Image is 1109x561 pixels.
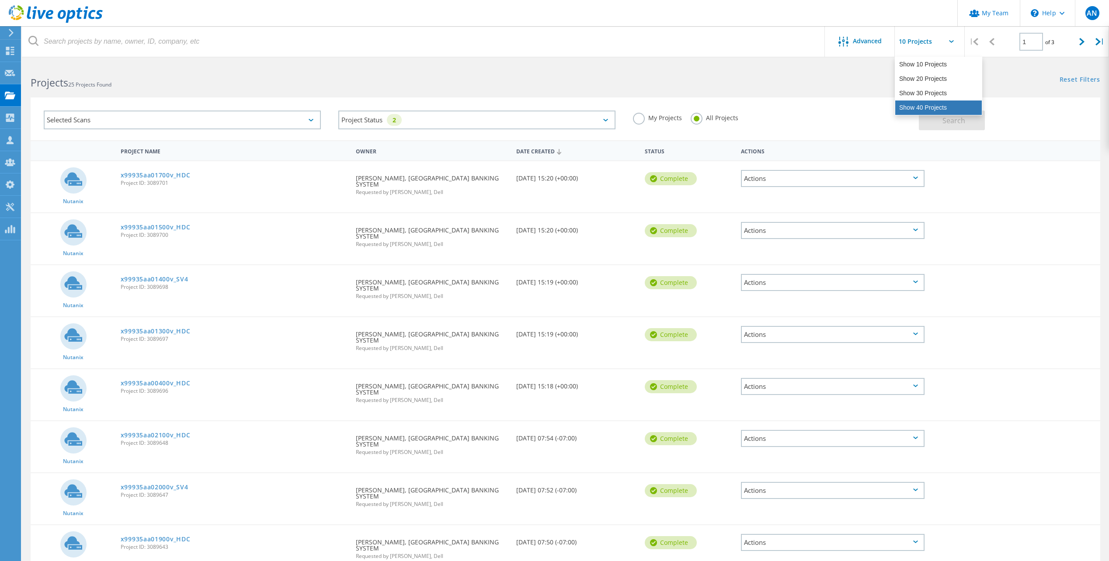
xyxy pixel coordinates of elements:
[121,388,347,394] span: Project ID: 3089696
[31,76,68,90] b: Projects
[512,473,640,502] div: [DATE] 07:52 (-07:00)
[63,459,83,464] span: Nutanix
[63,407,83,412] span: Nutanix
[512,317,640,346] div: [DATE] 15:19 (+00:00)
[121,484,188,490] a: x99935aa02000v_SV4
[356,346,508,351] span: Requested by [PERSON_NAME], Dell
[356,398,508,403] span: Requested by [PERSON_NAME], Dell
[121,328,191,334] a: x99935aa01300v_HDC
[633,113,682,121] label: My Projects
[895,86,982,100] div: Show 30 Projects
[640,142,737,159] div: Status
[895,100,982,115] div: Show 40 Projects
[356,190,508,195] span: Requested by [PERSON_NAME], Dell
[63,303,83,308] span: Nutanix
[22,26,825,57] input: Search projects by name, owner, ID, company, etc
[356,242,508,247] span: Requested by [PERSON_NAME], Dell
[121,536,191,542] a: x99935aa01900v_HDC
[853,38,882,44] span: Advanced
[965,26,983,57] div: |
[512,161,640,190] div: [DATE] 15:20 (+00:00)
[645,276,697,289] div: Complete
[512,421,640,450] div: [DATE] 07:54 (-07:00)
[691,113,738,121] label: All Projects
[512,369,640,398] div: [DATE] 15:18 (+00:00)
[121,380,191,386] a: x99935aa00400v_HDC
[741,378,925,395] div: Actions
[356,502,508,507] span: Requested by [PERSON_NAME], Dell
[121,544,347,550] span: Project ID: 3089643
[121,492,347,498] span: Project ID: 3089647
[919,111,985,130] button: Search
[116,142,351,159] div: Project Name
[351,142,512,159] div: Owner
[121,232,347,238] span: Project ID: 3089700
[121,284,347,290] span: Project ID: 3089698
[895,72,982,86] div: Show 20 Projects
[741,222,925,239] div: Actions
[645,432,697,445] div: Complete
[351,421,512,464] div: [PERSON_NAME], [GEOGRAPHIC_DATA] BANKING SYSTEM
[1031,9,1039,17] svg: \n
[512,525,640,554] div: [DATE] 07:50 (-07:00)
[121,180,347,186] span: Project ID: 3089701
[63,511,83,516] span: Nutanix
[68,81,111,88] span: 25 Projects Found
[44,111,321,129] div: Selected Scans
[741,274,925,291] div: Actions
[351,473,512,516] div: [PERSON_NAME], [GEOGRAPHIC_DATA] BANKING SYSTEM
[351,213,512,256] div: [PERSON_NAME], [GEOGRAPHIC_DATA] BANKING SYSTEM
[741,170,925,187] div: Actions
[121,440,347,446] span: Project ID: 3089648
[512,213,640,242] div: [DATE] 15:20 (+00:00)
[1060,76,1100,84] a: Reset Filters
[645,224,697,237] div: Complete
[351,265,512,308] div: [PERSON_NAME], [GEOGRAPHIC_DATA] BANKING SYSTEM
[121,224,191,230] a: x99935aa01500v_HDC
[356,554,508,559] span: Requested by [PERSON_NAME], Dell
[512,142,640,159] div: Date Created
[741,534,925,551] div: Actions
[645,484,697,497] div: Complete
[512,265,640,294] div: [DATE] 15:19 (+00:00)
[737,142,929,159] div: Actions
[741,482,925,499] div: Actions
[1087,10,1097,17] span: AN
[356,294,508,299] span: Requested by [PERSON_NAME], Dell
[351,317,512,360] div: [PERSON_NAME], [GEOGRAPHIC_DATA] BANKING SYSTEM
[1045,38,1054,46] span: of 3
[387,114,402,126] div: 2
[63,355,83,360] span: Nutanix
[9,18,103,24] a: Live Optics Dashboard
[121,276,188,282] a: x99935aa01400v_SV4
[63,251,83,256] span: Nutanix
[895,57,982,72] div: Show 10 Projects
[645,380,697,393] div: Complete
[942,116,965,125] span: Search
[741,326,925,343] div: Actions
[351,161,512,204] div: [PERSON_NAME], [GEOGRAPHIC_DATA] BANKING SYSTEM
[645,172,697,185] div: Complete
[356,450,508,455] span: Requested by [PERSON_NAME], Dell
[63,199,83,204] span: Nutanix
[645,536,697,549] div: Complete
[645,328,697,341] div: Complete
[741,430,925,447] div: Actions
[351,369,512,412] div: [PERSON_NAME], [GEOGRAPHIC_DATA] BANKING SYSTEM
[338,111,615,129] div: Project Status
[121,432,191,438] a: x99935aa02100v_HDC
[1091,26,1109,57] div: |
[121,336,347,342] span: Project ID: 3089697
[121,172,191,178] a: x99935aa01700v_HDC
